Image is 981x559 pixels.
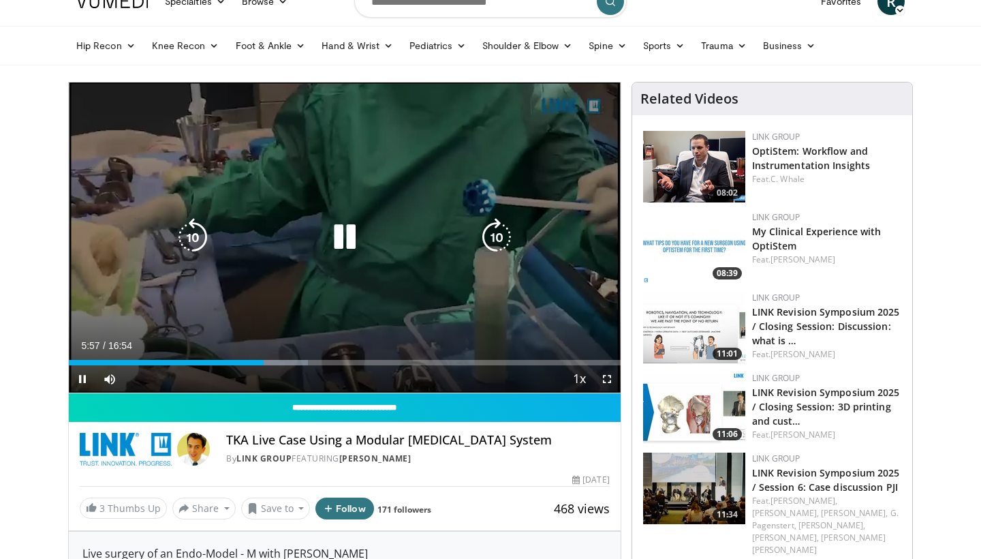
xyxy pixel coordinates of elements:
[643,292,745,363] a: 11:01
[798,519,865,531] a: [PERSON_NAME],
[580,32,634,59] a: Spine
[752,292,800,303] a: LINK Group
[236,453,292,464] a: LINK Group
[770,173,805,185] a: C. Whale
[752,495,901,556] div: Feat.
[752,507,899,531] a: G. Pagenstert,
[241,498,311,519] button: Save to
[713,187,742,199] span: 08:02
[96,365,123,393] button: Mute
[99,502,105,515] span: 3
[713,509,742,521] span: 11:34
[643,131,745,202] img: 6b8e48e3-d789-4716-938a-47eb3c31abca.150x105_q85_crop-smart_upscale.jpg
[172,498,236,519] button: Share
[80,498,167,519] a: 3 Thumbs Up
[752,225,882,252] a: My Clinical Experience with OptiStem
[315,498,374,519] button: Follow
[103,340,106,351] span: /
[713,428,742,440] span: 11:06
[643,372,745,444] a: 11:06
[752,254,901,266] div: Feat.
[821,507,888,519] a: [PERSON_NAME],
[752,453,800,464] a: LINK Group
[572,474,609,486] div: [DATE]
[643,453,745,524] a: 11:34
[770,429,835,440] a: [PERSON_NAME]
[752,466,900,494] a: LINK Revision Symposium 2025 / Session 6: Case discussion PJI
[770,254,835,265] a: [PERSON_NAME]
[752,305,900,347] a: LINK Revision Symposium 2025 / Closing Session: Discussion: what is …
[752,372,800,384] a: LINK Group
[554,500,610,517] span: 468 views
[177,433,210,466] img: Avatar
[228,32,314,59] a: Foot & Ankle
[752,145,870,172] a: OptiStem: Workflow and Instrumentation Insights
[752,211,800,223] a: LINK Group
[643,292,745,363] img: d726894d-c584-45b3-b64c-4eb167e1d57f.150x105_q85_crop-smart_upscale.jpg
[752,348,901,361] div: Feat.
[81,340,99,351] span: 5:57
[752,532,819,543] a: [PERSON_NAME],
[693,32,755,59] a: Trauma
[68,32,144,59] a: Hip Recon
[69,360,621,365] div: Progress Bar
[226,453,609,465] div: By FEATURING
[752,507,819,519] a: [PERSON_NAME],
[770,348,835,360] a: [PERSON_NAME]
[339,453,411,464] a: [PERSON_NAME]
[226,433,609,448] h4: TKA Live Case Using a Modular [MEDICAL_DATA] System
[640,91,738,107] h4: Related Videos
[752,173,901,185] div: Feat.
[755,32,824,59] a: Business
[313,32,401,59] a: Hand & Wrist
[108,340,132,351] span: 16:54
[69,365,96,393] button: Pause
[713,267,742,279] span: 08:39
[377,504,431,515] a: 171 followers
[752,386,900,427] a: LINK Revision Symposium 2025 / Closing Session: 3D printing and cust…
[643,372,745,444] img: de4fec30-9828-4cfe-a83a-6d0525159095.150x105_q85_crop-smart_upscale.jpg
[69,82,621,393] video-js: Video Player
[593,365,621,393] button: Fullscreen
[144,32,228,59] a: Knee Recon
[752,429,901,441] div: Feat.
[474,32,580,59] a: Shoulder & Elbow
[80,433,172,466] img: LINK Group
[643,453,745,524] img: b10511b6-79e2-46bc-baab-d1274e8fbef4.150x105_q85_crop-smart_upscale.jpg
[643,211,745,283] img: 2556d343-ed07-4de9-9d8a-bdfd63052cde.150x105_q85_crop-smart_upscale.jpg
[635,32,694,59] a: Sports
[643,131,745,202] a: 08:02
[770,495,837,507] a: [PERSON_NAME],
[401,32,474,59] a: Pediatrics
[752,532,886,556] a: [PERSON_NAME] [PERSON_NAME]
[713,348,742,360] span: 11:01
[643,211,745,283] a: 08:39
[566,365,593,393] button: Playback Rate
[752,131,800,142] a: LINK Group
